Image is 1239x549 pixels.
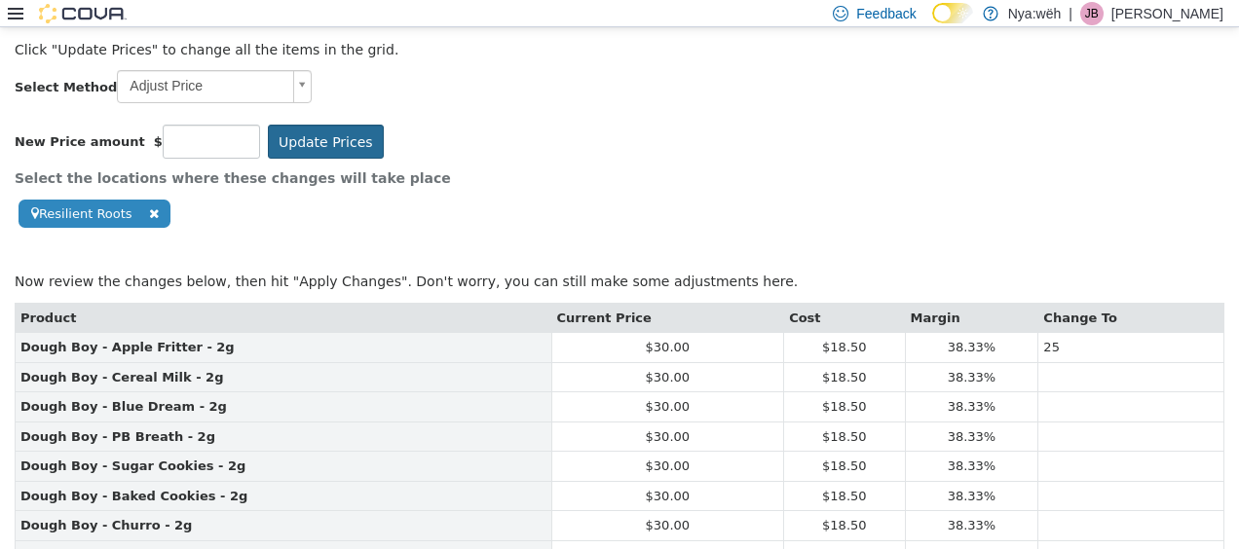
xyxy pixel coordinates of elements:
[20,431,245,446] strong: Dough Boy - Sugar Cookies - 2g
[15,244,1224,265] p: Now review the changes below, then hit "Apply Changes". Don't worry, you can still make some adju...
[551,394,784,424] td: $30.00
[784,454,905,484] td: $18.50
[1008,2,1061,25] p: Nya:wëh
[905,306,1038,336] td: 38.33%
[20,402,215,417] strong: Dough Boy - PB Breath - 2g
[1038,275,1224,306] th: Change To
[20,372,227,386] strong: Dough Boy - Blue Dream - 2g
[784,335,905,365] td: $18.50
[20,343,223,357] strong: Dough Boy - Cereal Milk - 2g
[784,365,905,395] td: $18.50
[15,51,117,70] label: Select Method
[856,4,916,23] span: Feedback
[19,172,170,201] span: Resilient Roots
[905,454,1038,484] td: 38.33%
[1038,306,1224,336] td: 25
[905,275,1038,306] th: Margin
[905,394,1038,424] td: 38.33%
[905,335,1038,365] td: 38.33%
[784,424,905,455] td: $18.50
[789,281,824,301] button: Cost
[551,454,784,484] td: $30.00
[551,306,784,336] td: $30.00
[1085,2,1099,25] span: JB
[20,312,235,327] strong: Dough Boy - Apple Fritter - 2g
[117,43,312,76] a: Adjust Price
[551,275,784,306] th: Current Price
[1111,2,1223,25] p: [PERSON_NAME]
[551,424,784,455] td: $30.00
[784,394,905,424] td: $18.50
[905,365,1038,395] td: 38.33%
[784,513,905,543] td: $18.50
[20,461,247,476] strong: Dough Boy - Baked Cookies - 2g
[39,4,127,23] img: Cova
[20,521,300,535] strong: Dough Boy - Blueberry Space Cake - 2g
[932,23,933,24] span: Dark Mode
[905,513,1038,543] td: 38.33%
[20,491,192,505] strong: Dough Boy - Churro - 2g
[16,275,552,306] th: Product
[551,365,784,395] td: $30.00
[118,44,285,75] span: Adjust Price
[784,306,905,336] td: $18.50
[268,97,384,131] button: Update Prices
[551,484,784,514] td: $30.00
[1080,2,1104,25] div: Jenna Bristol
[905,484,1038,514] td: 38.33%
[1069,2,1072,25] p: |
[905,424,1038,455] td: 38.33%
[15,13,1224,33] p: Click "Update Prices" to change all the items in the grid.
[551,513,784,543] td: $30.00
[15,105,163,125] label: New Price amount $
[784,484,905,514] td: $18.50
[551,335,784,365] td: $30.00
[15,142,605,160] h5: Select the locations where these changes will take place
[932,3,973,23] input: Dark Mode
